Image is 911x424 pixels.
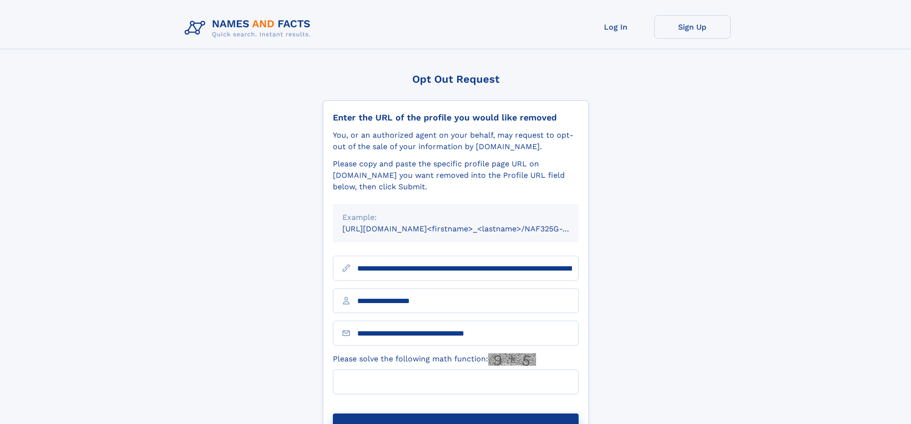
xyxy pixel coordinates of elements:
[578,15,654,39] a: Log In
[333,130,579,152] div: You, or an authorized agent on your behalf, may request to opt-out of the sale of your informatio...
[323,73,589,85] div: Opt Out Request
[333,158,579,193] div: Please copy and paste the specific profile page URL on [DOMAIN_NAME] you want removed into the Pr...
[342,224,597,233] small: [URL][DOMAIN_NAME]<firstname>_<lastname>/NAF325G-xxxxxxxx
[333,112,579,123] div: Enter the URL of the profile you would like removed
[654,15,731,39] a: Sign Up
[342,212,569,223] div: Example:
[181,15,318,41] img: Logo Names and Facts
[333,353,536,366] label: Please solve the following math function:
